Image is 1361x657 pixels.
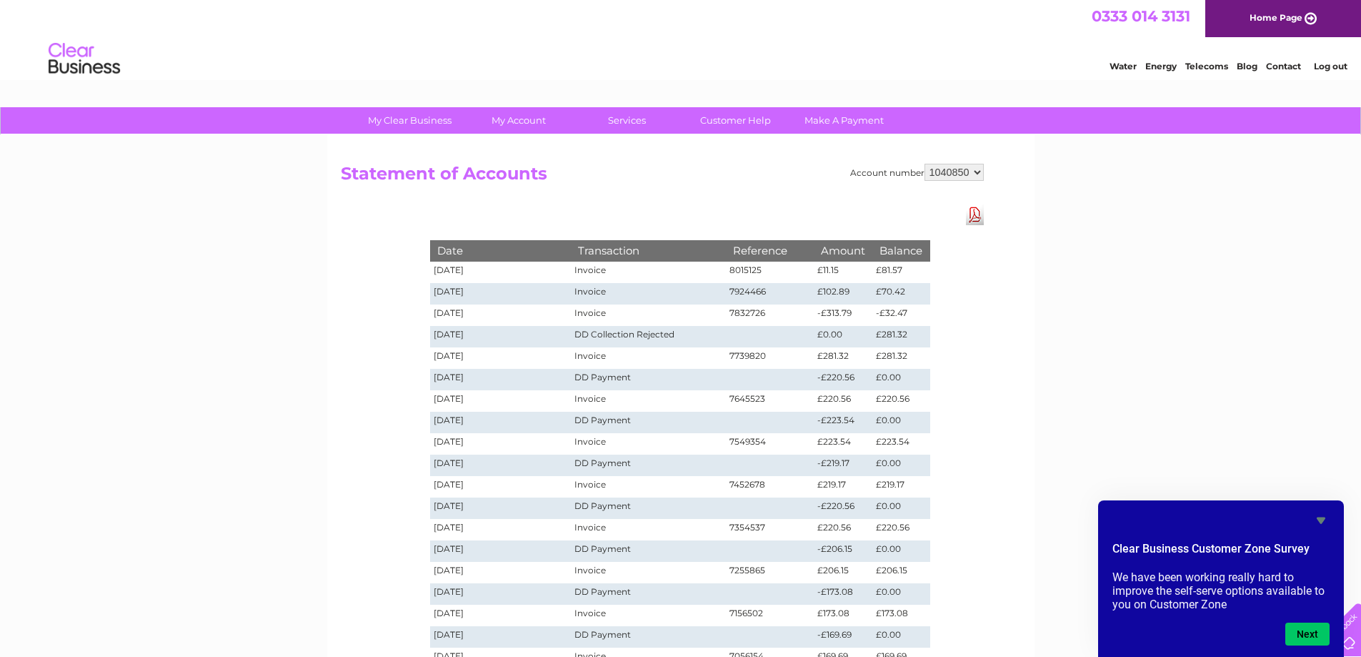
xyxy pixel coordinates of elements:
[872,390,929,412] td: £220.56
[1110,61,1137,71] a: Water
[814,540,872,562] td: -£206.15
[814,562,872,583] td: £206.15
[430,390,572,412] td: [DATE]
[571,283,725,305] td: Invoice
[1266,61,1301,71] a: Contact
[726,562,814,583] td: 7255865
[571,262,725,283] td: Invoice
[571,519,725,540] td: Invoice
[571,390,725,412] td: Invoice
[872,305,929,326] td: -£32.47
[571,626,725,648] td: DD Payment
[430,626,572,648] td: [DATE]
[430,412,572,433] td: [DATE]
[351,107,469,134] a: My Clear Business
[872,540,929,562] td: £0.00
[571,369,725,390] td: DD Payment
[430,283,572,305] td: [DATE]
[814,433,872,455] td: £223.54
[872,283,929,305] td: £70.42
[341,164,984,191] h2: Statement of Accounts
[814,412,872,433] td: -£223.54
[814,347,872,369] td: £281.32
[872,262,929,283] td: £81.57
[872,455,929,476] td: £0.00
[571,476,725,498] td: Invoice
[571,540,725,562] td: DD Payment
[571,455,725,476] td: DD Payment
[872,412,929,433] td: £0.00
[726,240,814,261] th: Reference
[872,605,929,626] td: £173.08
[48,37,121,81] img: logo.png
[785,107,903,134] a: Make A Payment
[1285,623,1330,646] button: Next question
[814,283,872,305] td: £102.89
[430,540,572,562] td: [DATE]
[430,305,572,326] td: [DATE]
[1314,61,1347,71] a: Log out
[814,583,872,605] td: -£173.08
[568,107,686,134] a: Services
[850,164,984,181] div: Account number
[430,347,572,369] td: [DATE]
[571,498,725,519] td: DD Payment
[726,262,814,283] td: 8015125
[814,326,872,347] td: £0.00
[344,8,1019,69] div: Clear Business is a trading name of Verastar Limited (registered in [GEOGRAPHIC_DATA] No. 3667643...
[571,347,725,369] td: Invoice
[872,626,929,648] td: £0.00
[726,433,814,455] td: 7549354
[872,240,929,261] th: Balance
[430,498,572,519] td: [DATE]
[872,519,929,540] td: £220.56
[677,107,794,134] a: Customer Help
[814,369,872,390] td: -£220.56
[726,390,814,412] td: 7645523
[872,498,929,519] td: £0.00
[814,476,872,498] td: £219.17
[571,240,725,261] th: Transaction
[430,240,572,261] th: Date
[872,583,929,605] td: £0.00
[430,326,572,347] td: [DATE]
[1312,512,1330,529] button: Hide survey
[430,476,572,498] td: [DATE]
[430,262,572,283] td: [DATE]
[571,562,725,583] td: Invoice
[1145,61,1177,71] a: Energy
[814,455,872,476] td: -£219.17
[726,283,814,305] td: 7924466
[571,305,725,326] td: Invoice
[814,605,872,626] td: £173.08
[1185,61,1228,71] a: Telecoms
[814,240,872,261] th: Amount
[872,326,929,347] td: £281.32
[571,326,725,347] td: DD Collection Rejected
[726,476,814,498] td: 7452678
[571,605,725,626] td: Invoice
[430,369,572,390] td: [DATE]
[430,455,572,476] td: [DATE]
[872,476,929,498] td: £219.17
[571,433,725,455] td: Invoice
[430,562,572,583] td: [DATE]
[1112,570,1330,611] p: We have been working really hard to improve the self-serve options available to you on Customer Zone
[430,519,572,540] td: [DATE]
[814,305,872,326] td: -£313.79
[726,519,814,540] td: 7354537
[459,107,577,134] a: My Account
[1237,61,1257,71] a: Blog
[1112,540,1330,565] h2: Clear Business Customer Zone Survey
[430,605,572,626] td: [DATE]
[571,412,725,433] td: DD Payment
[571,583,725,605] td: DD Payment
[966,204,984,225] a: Download Pdf
[814,262,872,283] td: £11.15
[1092,7,1190,25] a: 0333 014 3131
[430,583,572,605] td: [DATE]
[814,519,872,540] td: £220.56
[814,390,872,412] td: £220.56
[872,562,929,583] td: £206.15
